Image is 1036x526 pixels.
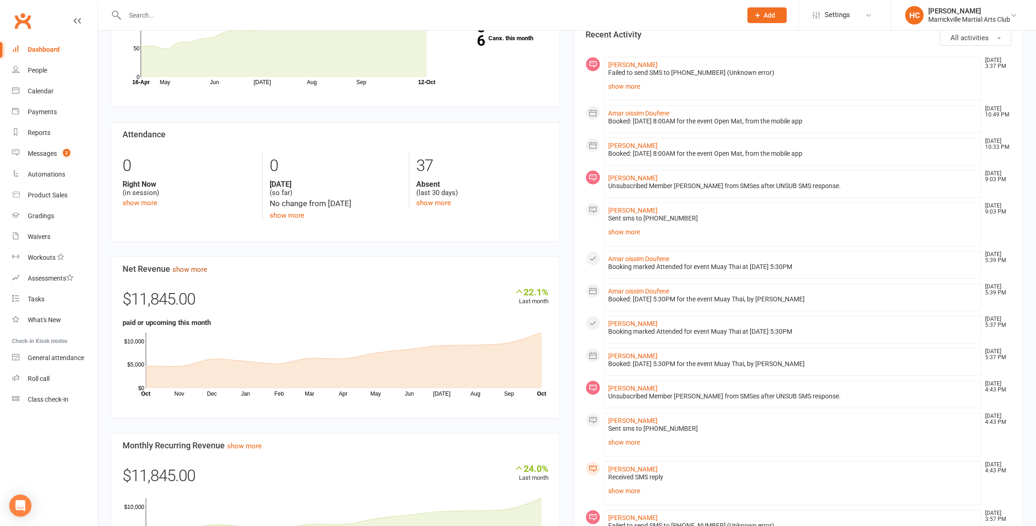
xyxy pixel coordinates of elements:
input: Search... [122,9,735,22]
div: Booked: [DATE] 8:00AM for the event Open Mat, from the mobile app [608,150,977,158]
a: show more [123,199,157,207]
a: Tasks [12,289,98,310]
time: [DATE] 3:57 PM [980,510,1011,522]
div: 24.0% [514,463,549,473]
span: Add [764,12,775,19]
a: show more [270,211,304,220]
a: People [12,60,98,81]
div: $11,845.00 [123,287,549,317]
div: Open Intercom Messenger [9,495,31,517]
h3: Attendance [123,130,549,139]
div: General attendance [28,354,84,361]
time: [DATE] 4:43 PM [980,462,1011,474]
a: show more [173,265,207,274]
a: What's New [12,310,98,330]
div: [PERSON_NAME] [928,7,1010,15]
div: Last month [514,287,549,306]
a: [PERSON_NAME] [608,207,658,214]
a: [PERSON_NAME] [608,142,658,149]
a: [PERSON_NAME] [608,514,658,521]
a: Payments [12,102,98,122]
a: Workouts [12,247,98,268]
time: [DATE] 3:37 PM [980,57,1011,69]
div: (in session) [123,180,255,197]
time: [DATE] 5:37 PM [980,349,1011,361]
strong: Right Now [123,180,255,189]
a: [PERSON_NAME] [608,61,658,68]
div: Messages [28,150,57,157]
time: [DATE] 5:39 PM [980,251,1011,263]
div: Calendar [28,87,54,95]
a: Class kiosk mode [12,389,98,410]
div: 37 [416,152,549,180]
span: Sent sms to [PHONE_NUMBER] [608,425,698,432]
div: (so far) [270,180,402,197]
div: Booked: [DATE] 5:30PM for the event Muay Thai, by [PERSON_NAME] [608,360,977,368]
a: Messages 2 [12,143,98,164]
a: show more [608,80,977,93]
span: All activities [950,34,989,42]
button: All activities [940,30,1011,46]
a: [PERSON_NAME] [608,174,658,182]
div: What's New [28,316,61,324]
strong: 6 [452,34,485,48]
div: Workouts [28,254,55,261]
a: show more [227,442,262,450]
time: [DATE] 9:03 PM [980,171,1011,183]
strong: paid or upcoming this month [123,318,211,327]
a: show more [416,199,451,207]
div: Booked: [DATE] 8:00AM for the event Open Mat, from the mobile app [608,117,977,125]
div: Failed to send SMS to [PHONE_NUMBER] (Unknown error) [608,69,977,93]
div: Unsubscribed Member [PERSON_NAME] from SMSes after UNSUB SMS response. [608,182,977,190]
div: Gradings [28,212,54,220]
a: Amar oissim Doufene [608,287,669,295]
strong: [DATE] [270,180,402,189]
time: [DATE] 10:33 PM [980,138,1011,150]
a: Calendar [12,81,98,102]
div: Last month [514,463,549,483]
span: Sent sms to [PHONE_NUMBER] [608,214,698,222]
a: Gradings [12,206,98,226]
time: [DATE] 4:43 PM [980,381,1011,393]
a: Amar oissim Doufene [608,255,669,263]
strong: Absent [416,180,549,189]
div: Received SMS reply [608,473,977,481]
div: Automations [28,171,65,178]
a: Waivers [12,226,98,247]
h3: Net Revenue [123,264,549,274]
span: 2 [63,149,70,157]
a: Amar oissim Doufene [608,110,669,117]
div: Booking marked Attended for event Muay Thai at [DATE] 5:30PM [608,263,977,271]
div: Product Sales [28,191,68,199]
a: show more [608,484,977,497]
a: [PERSON_NAME] [608,465,658,473]
h3: Monthly Recurring Revenue [123,441,549,450]
time: [DATE] 10:49 PM [980,106,1011,118]
a: Roll call [12,368,98,389]
div: Marrickville Martial Arts Club [928,15,1010,24]
a: show more [608,226,977,239]
div: Booked: [DATE] 5:30PM for the event Muay Thai, by [PERSON_NAME] [608,295,977,303]
div: Waivers [28,233,50,240]
div: People [28,67,47,74]
a: show more [608,436,977,449]
button: Add [747,7,787,23]
a: [PERSON_NAME] [608,320,658,327]
div: 0 [270,152,402,180]
time: [DATE] 4:43 PM [980,413,1011,425]
div: Dashboard [28,46,60,53]
time: [DATE] 5:39 PM [980,284,1011,296]
div: Assessments [28,275,74,282]
div: Class check-in [28,396,68,403]
a: [PERSON_NAME] [608,385,658,392]
a: 6Canx. this month [452,35,549,41]
div: 0 [123,152,255,180]
a: Automations [12,164,98,185]
a: [PERSON_NAME] [608,352,658,360]
div: Payments [28,108,57,116]
span: Settings [825,5,850,25]
div: Booking marked Attended for event Muay Thai at [DATE] 5:30PM [608,328,977,336]
div: (last 30 days) [416,180,549,197]
div: Reports [28,129,50,136]
a: Reports [12,122,98,143]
